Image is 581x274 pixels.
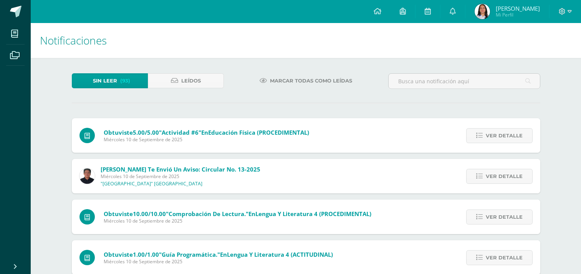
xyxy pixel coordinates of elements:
[133,129,159,136] span: 5.00/5.00
[159,251,220,258] span: "Guía Programática."
[104,129,309,136] span: Obtuviste en
[486,169,523,183] span: Ver detalle
[104,258,333,265] span: Miércoles 10 de Septiembre de 2025
[159,129,201,136] span: "Actividad #6"
[486,129,523,143] span: Ver detalle
[40,33,107,48] span: Notificaciones
[496,12,540,18] span: Mi Perfil
[133,210,166,218] span: 10.00/10.00
[104,218,371,224] span: Miércoles 10 de Septiembre de 2025
[104,210,371,218] span: Obtuviste en
[72,73,148,88] a: Sin leer(93)
[93,74,117,88] span: Sin leer
[104,136,309,143] span: Miércoles 10 de Septiembre de 2025
[389,74,540,89] input: Busca una notificación aquí
[79,168,95,184] img: eff8bfa388aef6dbf44d967f8e9a2edc.png
[120,74,130,88] span: (93)
[133,251,159,258] span: 1.00/1.00
[104,251,333,258] span: Obtuviste en
[496,5,540,12] span: [PERSON_NAME]
[166,210,248,218] span: "Comprobación de lectura."
[250,73,362,88] a: Marcar todas como leídas
[148,73,224,88] a: Leídos
[475,4,490,19] img: 46872c247081027bb6dc26fee6c19cb3.png
[101,181,202,187] p: "[GEOGRAPHIC_DATA]" [GEOGRAPHIC_DATA]
[181,74,201,88] span: Leídos
[255,210,371,218] span: Lengua y Literatura 4 (PROCEDIMENTAL)
[227,251,333,258] span: Lengua y Literatura 4 (ACTITUDINAL)
[270,74,352,88] span: Marcar todas como leídas
[486,210,523,224] span: Ver detalle
[101,173,260,180] span: Miércoles 10 de Septiembre de 2025
[101,165,260,173] span: [PERSON_NAME] te envió un aviso: Circular No. 13-2025
[486,251,523,265] span: Ver detalle
[208,129,309,136] span: Educación Física (PROCEDIMENTAL)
